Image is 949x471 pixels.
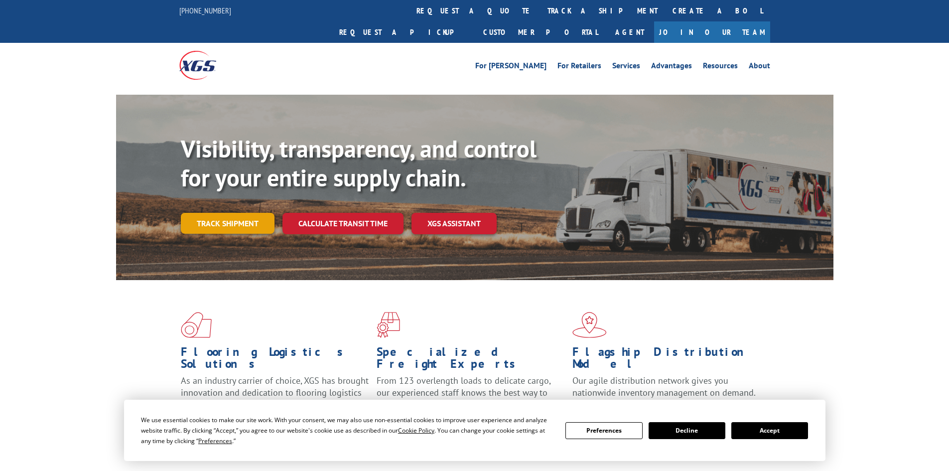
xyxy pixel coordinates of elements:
a: Track shipment [181,213,274,234]
button: Accept [731,422,808,439]
h1: Flooring Logistics Solutions [181,346,369,375]
h1: Flagship Distribution Model [572,346,761,375]
img: xgs-icon-flagship-distribution-model-red [572,312,607,338]
div: We use essential cookies to make our site work. With your consent, we may also use non-essential ... [141,415,553,446]
img: xgs-icon-focused-on-flooring-red [377,312,400,338]
span: As an industry carrier of choice, XGS has brought innovation and dedication to flooring logistics... [181,375,369,410]
p: From 123 overlength loads to delicate cargo, our experienced staff knows the best way to move you... [377,375,565,419]
b: Visibility, transparency, and control for your entire supply chain. [181,133,537,193]
div: Cookie Consent Prompt [124,400,825,461]
button: Preferences [565,422,642,439]
img: xgs-icon-total-supply-chain-intelligence-red [181,312,212,338]
a: Request a pickup [332,21,476,43]
a: Services [612,62,640,73]
a: Agent [605,21,654,43]
a: Customer Portal [476,21,605,43]
a: For Retailers [557,62,601,73]
a: XGS ASSISTANT [411,213,497,234]
span: Our agile distribution network gives you nationwide inventory management on demand. [572,375,756,398]
span: Cookie Policy [398,426,434,435]
a: Advantages [651,62,692,73]
a: [PHONE_NUMBER] [179,5,231,15]
h1: Specialized Freight Experts [377,346,565,375]
span: Preferences [198,437,232,445]
a: Calculate transit time [282,213,404,234]
button: Decline [649,422,725,439]
a: About [749,62,770,73]
a: Resources [703,62,738,73]
a: For [PERSON_NAME] [475,62,546,73]
a: Join Our Team [654,21,770,43]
